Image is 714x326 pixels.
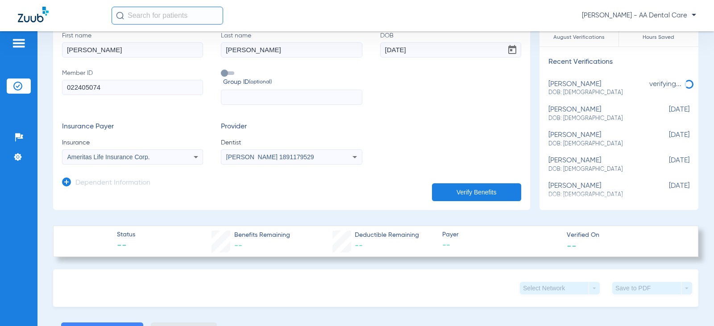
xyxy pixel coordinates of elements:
span: [PERSON_NAME] - AA Dental Care [582,11,696,20]
span: August Verifications [540,33,619,42]
span: [DATE] [645,131,689,148]
div: [PERSON_NAME] [548,157,645,173]
h3: Insurance Payer [62,123,203,132]
h3: Recent Verifications [540,58,698,67]
span: Benefits Remaining [234,231,290,240]
span: [PERSON_NAME] 1891179529 [226,153,314,161]
h3: Provider [221,123,362,132]
label: Member ID [62,69,203,105]
h3: Dependent Information [75,179,150,188]
label: DOB [380,31,521,58]
span: Verified On [567,231,684,240]
input: First name [62,42,203,58]
input: DOBOpen calendar [380,42,521,58]
span: Deductible Remaining [355,231,419,240]
span: Hours Saved [619,33,698,42]
span: Dentist [221,138,362,147]
img: hamburger-icon [12,38,26,49]
span: -- [355,242,363,250]
span: DOB: [DEMOGRAPHIC_DATA] [548,140,645,148]
div: [PERSON_NAME] [548,106,645,122]
span: Insurance [62,138,203,147]
span: DOB: [DEMOGRAPHIC_DATA] [548,115,645,123]
input: Member ID [62,80,203,95]
span: Ameritas Life Insurance Corp. [67,153,150,161]
span: -- [567,241,577,250]
div: [PERSON_NAME] [548,182,645,198]
input: Last name [221,42,362,58]
span: [DATE] [645,182,689,198]
small: (optional) [249,78,272,87]
span: verifying... [649,81,681,88]
img: Search Icon [116,12,124,20]
span: Group ID [223,78,362,87]
label: Last name [221,31,362,58]
label: First name [62,31,203,58]
span: [DATE] [645,106,689,122]
span: DOB: [DEMOGRAPHIC_DATA] [548,191,645,199]
span: DOB: [DEMOGRAPHIC_DATA] [548,89,645,97]
span: -- [234,242,242,250]
button: Open calendar [503,41,521,59]
span: Status [117,230,135,239]
div: [PERSON_NAME] [548,131,645,148]
img: Zuub Logo [18,7,49,22]
span: DOB: [DEMOGRAPHIC_DATA] [548,165,645,173]
input: Search for patients [112,7,223,25]
span: -- [442,240,559,251]
span: -- [117,240,135,252]
span: Payer [442,230,559,239]
span: [DATE] [645,157,689,173]
button: Verify Benefits [432,183,521,201]
div: [PERSON_NAME] [548,80,645,97]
